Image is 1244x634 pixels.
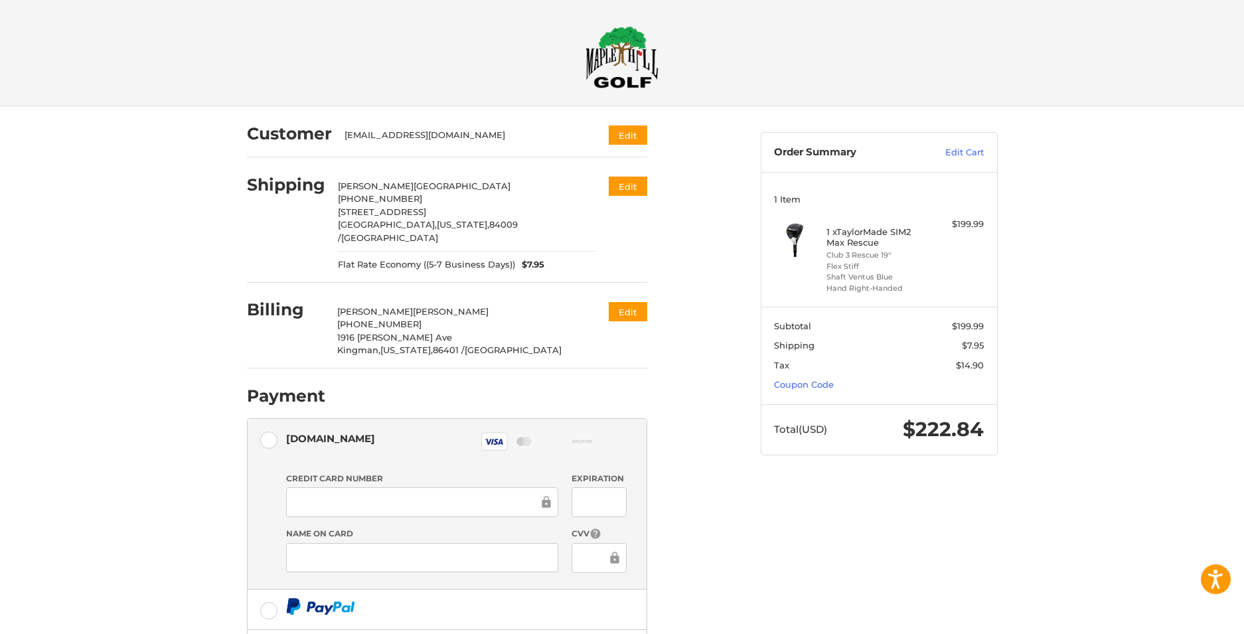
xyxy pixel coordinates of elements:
[465,345,562,355] span: [GEOGRAPHIC_DATA]
[609,302,647,321] button: Edit
[433,345,465,355] span: 86401 /
[774,360,789,370] span: Tax
[337,319,422,329] span: [PHONE_NUMBER]
[286,428,375,449] div: [DOMAIN_NAME]
[917,146,984,159] a: Edit Cart
[826,250,928,261] li: Club 3 Rescue 19°
[774,146,917,159] h3: Order Summary
[515,258,544,272] span: $7.95
[826,272,928,283] li: Shaft Ventus Blue
[337,332,452,343] span: 1916 [PERSON_NAME] Ave
[437,219,489,230] span: [US_STATE],
[338,219,518,243] span: 84009 /
[338,181,414,191] span: [PERSON_NAME]
[956,360,984,370] span: $14.90
[247,123,332,144] h2: Customer
[826,283,928,294] li: Hand Right-Handed
[826,261,928,272] li: Flex Stiff
[337,345,380,355] span: Kingman,
[774,340,815,351] span: Shipping
[931,218,984,231] div: $199.99
[380,345,433,355] span: [US_STATE],
[338,219,437,230] span: [GEOGRAPHIC_DATA],
[286,473,558,485] label: Credit Card Number
[338,258,515,272] span: Flat Rate Economy ((5-7 Business Days))
[585,26,659,88] img: Maple Hill Golf
[774,321,811,331] span: Subtotal
[338,193,422,204] span: [PHONE_NUMBER]
[609,177,647,196] button: Edit
[286,528,558,540] label: Name on Card
[609,125,647,145] button: Edit
[826,226,928,248] h4: 1 x TaylorMade SIM2 Max Rescue
[774,379,834,390] a: Coupon Code
[952,321,984,331] span: $199.99
[341,232,438,243] span: [GEOGRAPHIC_DATA]
[774,194,984,204] h3: 1 Item
[903,417,984,441] span: $222.84
[1134,598,1244,634] iframe: Google Customer Reviews
[247,299,325,320] h2: Billing
[572,528,627,540] label: CVV
[338,206,426,217] span: [STREET_ADDRESS]
[572,473,627,485] label: Expiration
[337,306,413,317] span: [PERSON_NAME]
[962,340,984,351] span: $7.95
[247,175,325,195] h2: Shipping
[413,306,489,317] span: [PERSON_NAME]
[286,598,355,615] img: PayPal icon
[345,129,583,142] div: [EMAIL_ADDRESS][DOMAIN_NAME]
[774,423,827,436] span: Total (USD)
[414,181,510,191] span: [GEOGRAPHIC_DATA]
[247,386,325,406] h2: Payment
